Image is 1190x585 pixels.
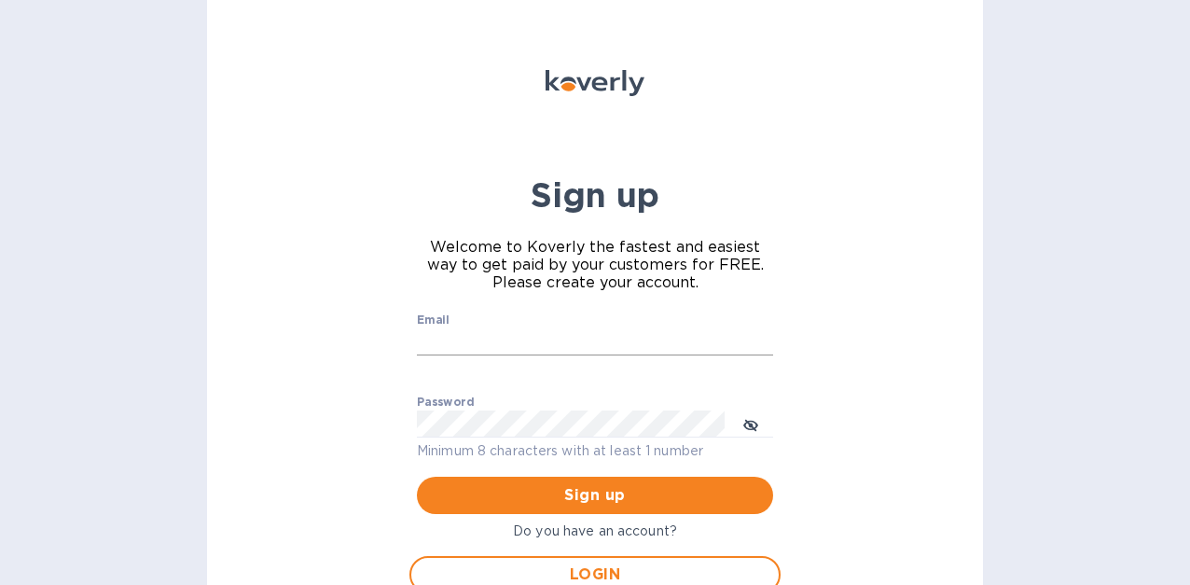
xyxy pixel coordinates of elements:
span: Sign up [432,484,758,507]
p: Do you have an account? [409,522,781,541]
button: toggle password visibility [732,405,769,442]
span: Welcome to Koverly the fastest and easiest way to get paid by your customers for FREE. Please cre... [417,238,773,291]
p: Minimum 8 characters with at least 1 number [417,440,773,462]
label: Email [417,314,450,326]
b: Sign up [531,174,659,216]
label: Password [417,397,474,408]
img: Koverly [546,70,644,96]
button: Sign up [417,477,773,514]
